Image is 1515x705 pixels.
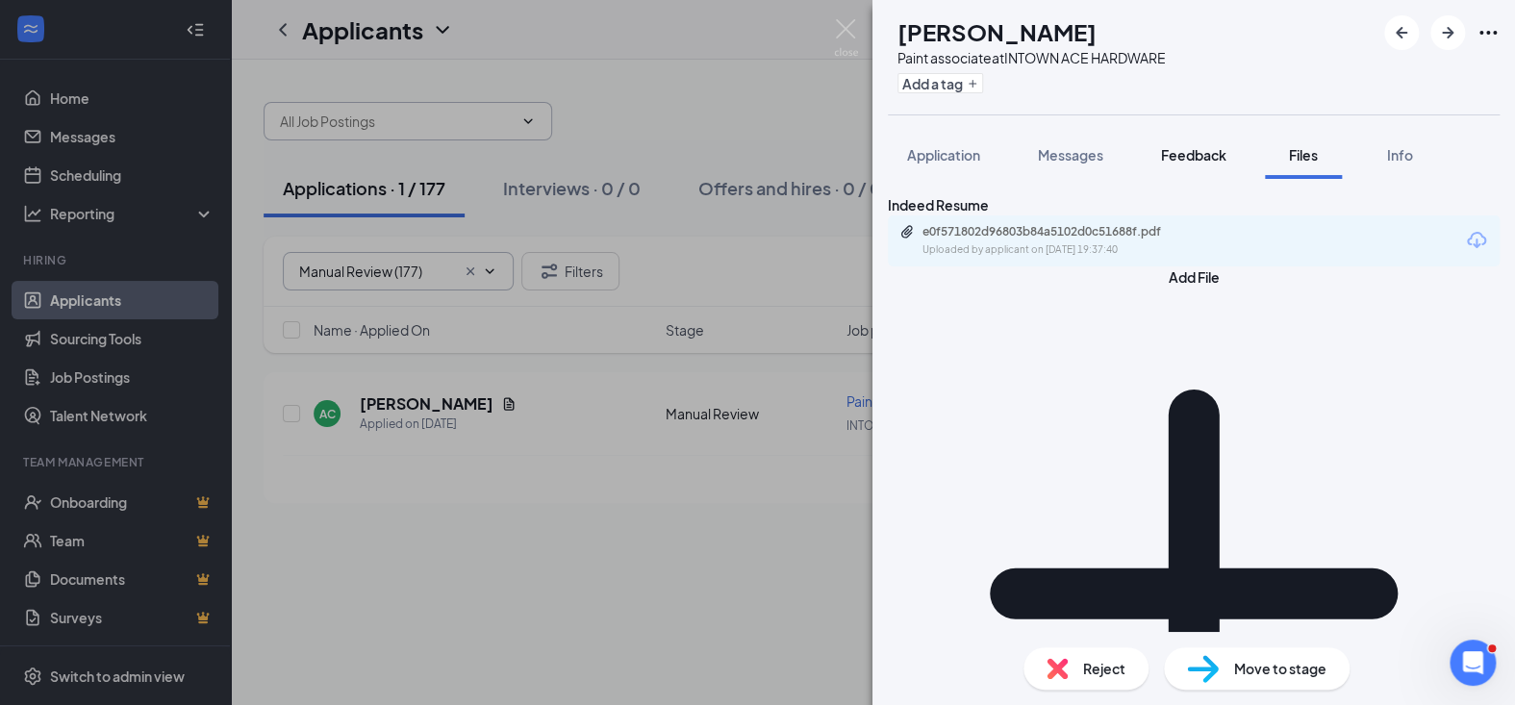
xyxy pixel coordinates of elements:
[897,73,983,93] button: PlusAdd a tag
[1477,21,1500,44] svg: Ellipses
[1289,146,1318,164] span: Files
[1450,640,1496,686] iframe: Intercom live chat
[1430,15,1465,50] button: ArrowRight
[899,224,915,239] svg: Paperclip
[922,224,1192,239] div: e0f571802d96803b84a5102d0c51688f.pdf
[907,146,980,164] span: Application
[1390,21,1413,44] svg: ArrowLeftNew
[1465,229,1488,252] svg: Download
[1038,146,1103,164] span: Messages
[1083,658,1125,679] span: Reject
[1161,146,1226,164] span: Feedback
[1436,21,1459,44] svg: ArrowRight
[967,78,978,89] svg: Plus
[1234,658,1326,679] span: Move to stage
[897,15,1097,48] h1: [PERSON_NAME]
[899,224,1211,258] a: Paperclipe0f571802d96803b84a5102d0c51688f.pdfUploaded by applicant on [DATE] 19:37:40
[1384,15,1419,50] button: ArrowLeftNew
[1387,146,1413,164] span: Info
[897,48,1166,67] div: Paint associate at INTOWN ACE HARDWARE
[922,242,1211,258] div: Uploaded by applicant on [DATE] 19:37:40
[888,194,1500,215] div: Indeed Resume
